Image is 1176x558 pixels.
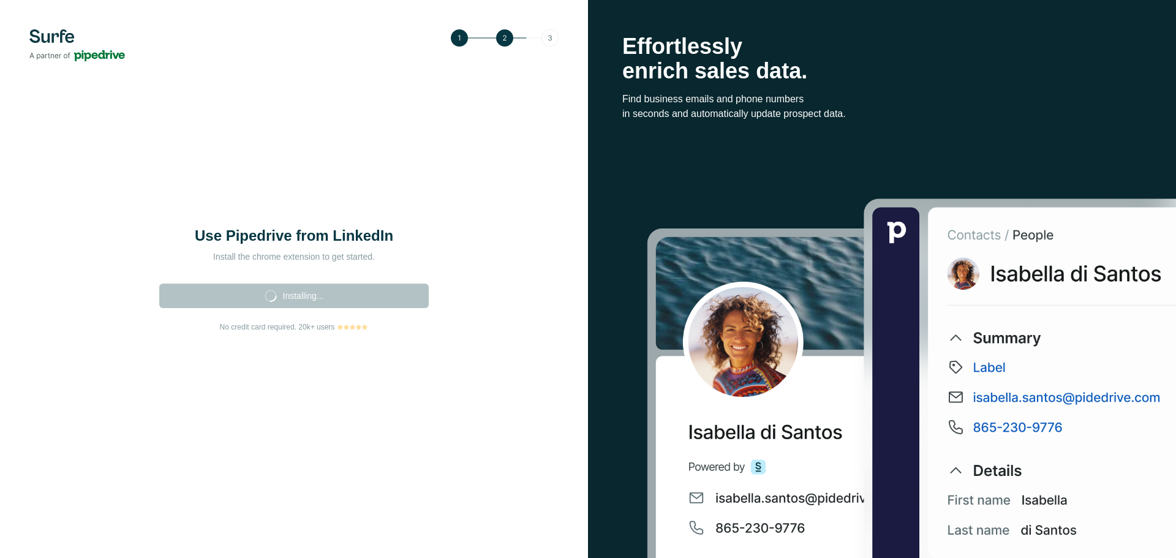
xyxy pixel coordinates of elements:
[647,197,1176,558] img: Surfe Stock Photo - Selling good vibes
[171,226,417,246] h1: Use Pipedrive from LinkedIn
[622,34,1142,59] p: Effortlessly
[622,59,1142,83] p: enrich sales data.
[171,251,417,263] p: Install the chrome extension to get started.
[622,92,1142,107] p: Find business emails and phone numbers
[451,29,559,47] img: Step 2
[29,29,125,61] img: Surfe's logo
[622,107,1142,121] p: in seconds and automatically update prospect data.
[220,322,335,333] span: No credit card required. 20k+ users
